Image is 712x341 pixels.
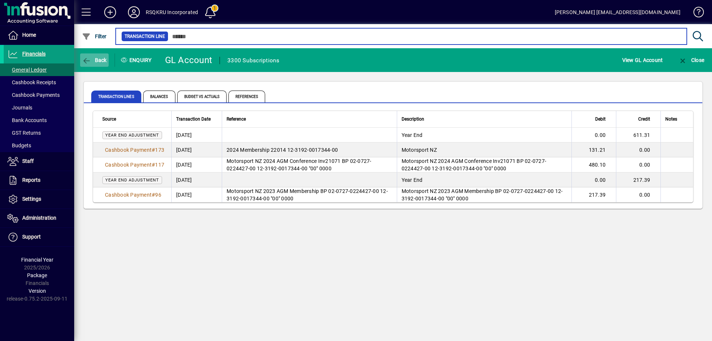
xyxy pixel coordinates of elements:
div: Transaction Date [176,115,217,123]
span: Budgets [7,142,31,148]
span: Financial Year [21,257,53,263]
td: 0.00 [616,187,660,202]
div: 3300 Subscriptions [227,55,280,66]
a: Bank Accounts [4,114,74,127]
span: Motorsport NZ 2024 AGM Conference Inv21071 BP 02-0727-0224427-00 12-3192-0017344-00 "00" 0000 [227,158,372,171]
span: Transaction lines [91,91,141,102]
span: Motorsport NZ [402,147,437,153]
button: Back [80,53,109,67]
span: Close [678,57,704,63]
span: Package [27,272,47,278]
span: [DATE] [176,131,192,139]
span: Motorsport NZ 2023 AGM Membership BP 02-0727-0224427-00 12-3192-0017344-00 "00" 0000 [402,188,563,201]
span: # [152,162,155,168]
a: Home [4,26,74,45]
div: Notes [665,115,684,123]
span: Version [29,288,46,294]
span: Staff [22,158,34,164]
span: Budget vs Actuals [177,91,227,102]
span: Reports [22,177,40,183]
button: Profile [122,6,146,19]
td: 0.00 [571,128,616,142]
td: 0.00 [571,173,616,187]
a: Staff [4,152,74,171]
span: Credit [638,115,650,123]
span: 96 [155,192,161,198]
span: Notes [665,115,677,123]
span: Transaction Date [176,115,211,123]
span: General Ledger [7,67,47,73]
span: # [152,192,155,198]
span: View GL Account [622,54,663,66]
span: Year End [402,132,423,138]
td: 480.10 [571,157,616,173]
div: [PERSON_NAME] [EMAIL_ADDRESS][DOMAIN_NAME] [555,6,680,18]
div: Credit [621,115,657,123]
a: Reports [4,171,74,190]
span: References [228,91,265,102]
a: Journals [4,101,74,114]
span: [DATE] [176,146,192,154]
span: # [152,147,155,153]
span: Reference [227,115,246,123]
a: GST Returns [4,127,74,139]
div: Reference [227,115,392,123]
a: Cashbook Payments [4,89,74,101]
span: 173 [155,147,164,153]
span: [DATE] [176,191,192,199]
td: 0.00 [616,157,660,173]
td: 131.21 [571,142,616,157]
span: Cashbook Payments [7,92,60,98]
a: Cashbook Receipts [4,76,74,89]
span: Cashbook Payment [105,147,152,153]
div: Debit [576,115,612,123]
a: Administration [4,209,74,227]
app-page-header-button: Close enquiry [670,53,712,67]
a: Budgets [4,139,74,152]
span: Source [102,115,116,123]
td: 217.39 [571,187,616,202]
button: Filter [80,30,109,43]
span: Motorsport NZ 2024 AGM Conference Inv21071 BP 02-0727-0224427-00 12-3192-0017344-00 "00" 0000 [402,158,547,171]
td: 0.00 [616,142,660,157]
a: General Ledger [4,63,74,76]
span: Filter [82,33,107,39]
button: Add [98,6,122,19]
app-page-header-button: Back [74,53,115,67]
span: Back [82,57,107,63]
span: Year end adjustment [105,178,159,183]
span: Journals [7,105,32,111]
td: 217.39 [616,173,660,187]
a: Settings [4,190,74,209]
a: Support [4,228,74,246]
span: Support [22,234,41,240]
span: Cashbook Payment [105,162,152,168]
span: GST Returns [7,130,41,136]
span: 2024 Membership 22014 12-3192-0017344-00 [227,147,338,153]
div: RSQKRU Incorporated [146,6,198,18]
a: Cashbook Payment#117 [102,161,167,169]
span: Settings [22,196,41,202]
span: Financials [22,51,46,57]
span: Cashbook Payment [105,192,152,198]
div: GL Account [165,54,212,66]
span: Cashbook Receipts [7,79,56,85]
button: View GL Account [620,53,665,67]
a: Knowledge Base [688,1,703,26]
span: Bank Accounts [7,117,47,123]
span: [DATE] [176,176,192,184]
span: Debit [595,115,606,123]
span: Transaction Line [125,33,165,40]
span: [DATE] [176,161,192,168]
button: Close [676,53,706,67]
div: Enquiry [115,54,159,66]
span: 117 [155,162,164,168]
span: Year end adjustment [105,133,159,138]
a: Cashbook Payment#96 [102,191,164,199]
span: Administration [22,215,56,221]
td: 611.31 [616,128,660,142]
span: Motorsport NZ 2023 AGM Membership BP 02-0727-0224427-00 12-3192-0017344-00 "00" 0000 [227,188,388,201]
span: Balances [143,91,175,102]
a: Cashbook Payment#173 [102,146,167,154]
span: Home [22,32,36,38]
